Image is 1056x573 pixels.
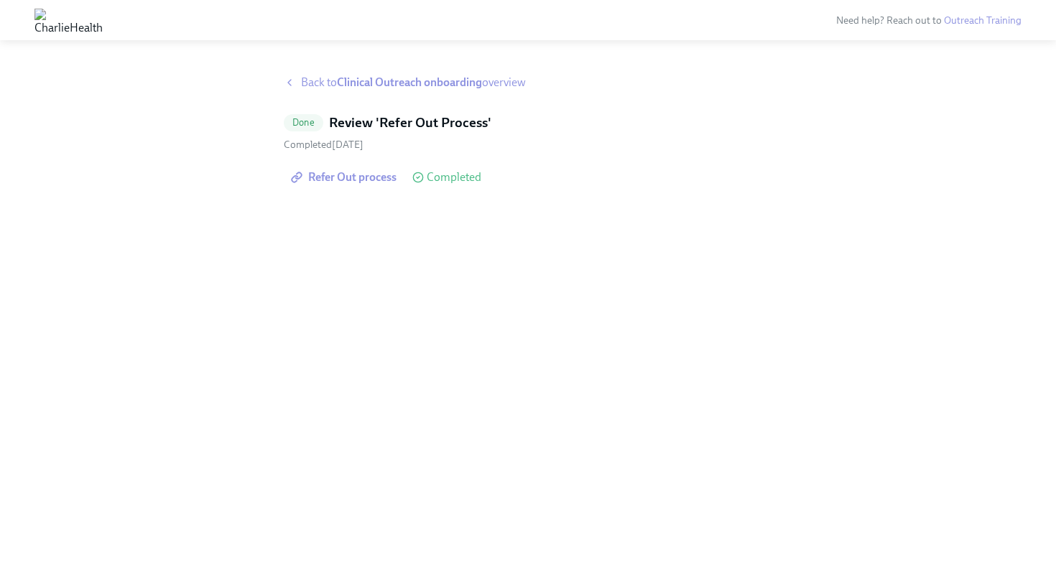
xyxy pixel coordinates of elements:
h5: Review 'Refer Out Process' [329,113,491,132]
img: CharlieHealth [34,9,103,32]
span: Completed [DATE] [284,139,363,151]
span: Back to overview [301,75,526,90]
span: Refer Out process [294,170,397,185]
a: Refer Out process [284,163,407,192]
a: Outreach Training [944,14,1022,27]
span: Need help? Reach out to [836,14,1022,27]
span: Done [284,117,323,128]
span: Completed [427,172,481,183]
a: Back toClinical Outreach onboardingoverview [284,75,772,90]
strong: Clinical Outreach onboarding [337,75,482,89]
